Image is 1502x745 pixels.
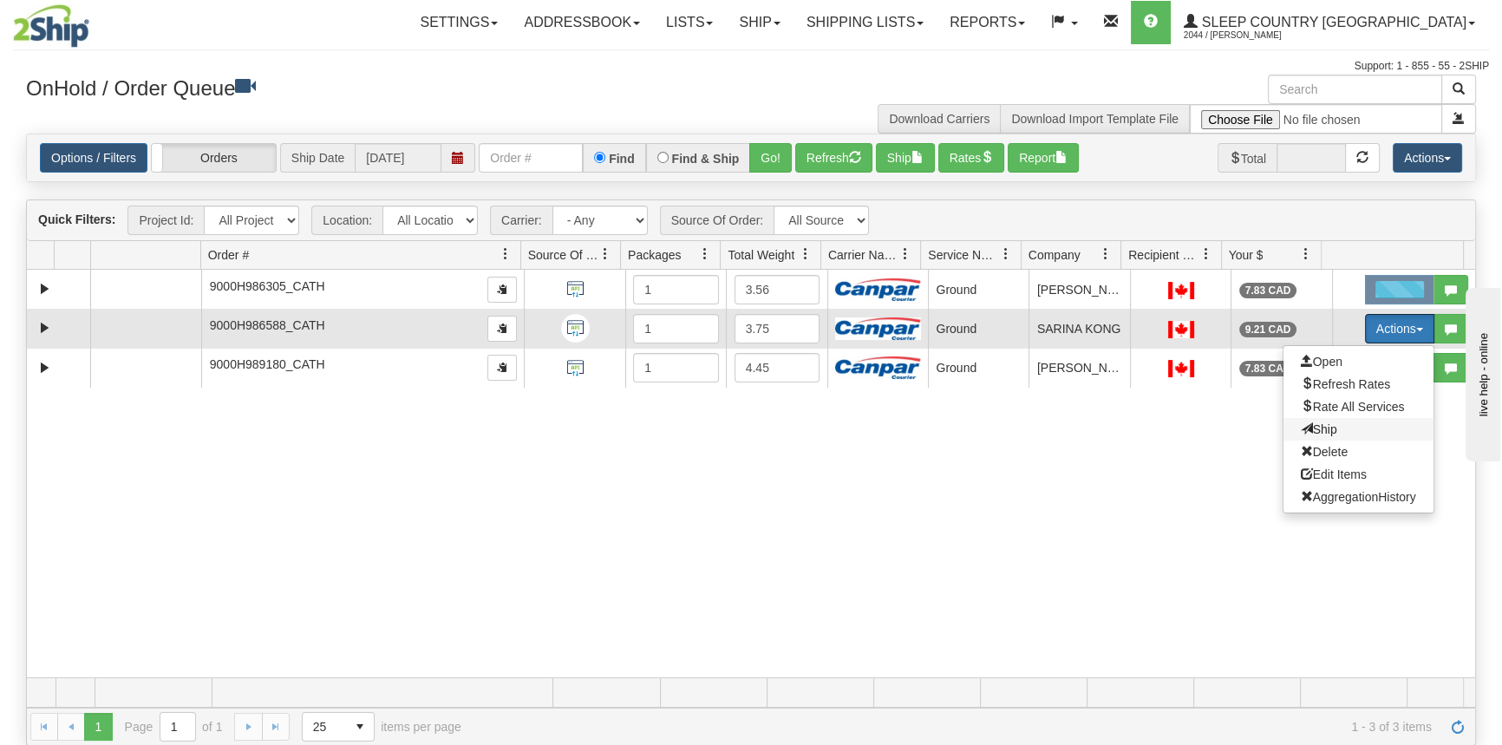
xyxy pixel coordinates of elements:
td: Ground [928,309,1029,348]
span: Source Of Order [528,246,599,264]
span: Location: [311,206,382,235]
a: Download Import Template File [1011,112,1179,126]
div: 9.21 CAD [1239,322,1297,337]
a: Sleep Country [GEOGRAPHIC_DATA] 2044 / [PERSON_NAME] [1171,1,1488,44]
a: Expand [34,278,56,300]
input: Search [1268,75,1442,104]
h3: OnHold / Order Queue [26,75,738,100]
span: Packages [628,246,681,264]
a: Total Weight filter column settings [791,239,820,269]
span: Carrier: [490,206,552,235]
span: Page of 1 [125,712,223,742]
div: 7.83 CAD [1239,283,1297,298]
img: Canpar [835,317,921,340]
span: Rate All Services [1301,400,1405,414]
span: Your $ [1229,246,1264,264]
input: Import [1190,104,1442,134]
span: Sleep Country [GEOGRAPHIC_DATA] [1198,15,1466,29]
span: 2044 / [PERSON_NAME] [1184,27,1314,44]
span: Page 1 [84,713,112,741]
button: Rates [938,143,1005,173]
a: Recipient Country filter column settings [1192,239,1221,269]
button: Actions [1365,314,1434,343]
td: Ground [928,270,1029,309]
span: Carrier Name [828,246,899,264]
div: grid toolbar [27,200,1475,241]
button: Refresh [795,143,872,173]
input: Order # [479,143,583,173]
iframe: chat widget [1462,284,1500,461]
button: Search [1441,75,1476,104]
div: 7.83 CAD [1239,361,1297,376]
img: CA [1168,360,1194,377]
span: Recipient Country [1128,246,1199,264]
td: Ground [928,349,1029,388]
a: Shipping lists [793,1,937,44]
a: Expand [34,317,56,339]
span: Total Weight [728,246,794,264]
input: Page 1 [160,713,195,741]
label: Quick Filters: [38,211,115,228]
a: Ship [726,1,793,44]
img: API [561,354,590,382]
label: Find & Ship [672,153,740,165]
span: Open [1301,355,1342,369]
a: Refresh [1444,713,1472,741]
a: Lists [653,1,726,44]
span: Ship [1301,422,1337,436]
td: [PERSON_NAME] [1029,349,1129,388]
a: Expand [34,357,56,379]
span: Page sizes drop down [302,712,375,742]
a: Service Name filter column settings [991,239,1021,269]
span: select [346,713,374,741]
a: Carrier Name filter column settings [891,239,920,269]
div: live help - online [13,15,160,28]
a: Options / Filters [40,143,147,173]
td: [PERSON_NAME] [1029,270,1129,309]
img: Canpar [835,356,921,379]
span: Refresh Rates [1301,377,1390,391]
span: 25 [313,718,336,735]
button: Report [1008,143,1079,173]
span: 9000H986588_CATH [210,318,325,332]
span: Service Name [928,246,999,264]
button: Copy to clipboard [487,316,517,342]
button: Copy to clipboard [487,355,517,381]
a: Packages filter column settings [690,239,720,269]
span: Total [1218,143,1277,173]
span: Order # [208,246,249,264]
span: Delete [1301,445,1348,459]
img: API [561,314,590,343]
a: Settings [407,1,511,44]
a: Your $ filter column settings [1291,239,1321,269]
img: API [561,275,590,304]
span: Project Id: [127,206,204,235]
a: Open [1283,350,1433,373]
button: Actions [1393,143,1462,173]
span: AggregationHistory [1301,490,1416,504]
span: 9000H986305_CATH [210,279,325,293]
div: Support: 1 - 855 - 55 - 2SHIP [13,59,1489,74]
span: Edit Items [1301,467,1367,481]
a: Company filter column settings [1091,239,1120,269]
span: 1 - 3 of 3 items [486,720,1432,734]
label: Find [609,153,635,165]
span: Source Of Order: [660,206,774,235]
a: Source Of Order filter column settings [591,239,620,269]
img: CA [1168,282,1194,299]
span: Ship Date [280,143,355,173]
button: Copy to clipboard [487,277,517,303]
a: Order # filter column settings [491,239,520,269]
button: Ship [876,143,935,173]
img: logo2044.jpg [13,4,89,48]
span: Company [1029,246,1081,264]
td: SARINA KONG [1029,309,1129,348]
button: Go! [749,143,792,173]
a: Addressbook [511,1,653,44]
span: 9000H989180_CATH [210,357,325,371]
img: Canpar [835,278,921,301]
label: Orders [152,144,276,172]
span: items per page [302,712,461,742]
img: CA [1168,321,1194,338]
a: Download Carriers [889,112,989,126]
